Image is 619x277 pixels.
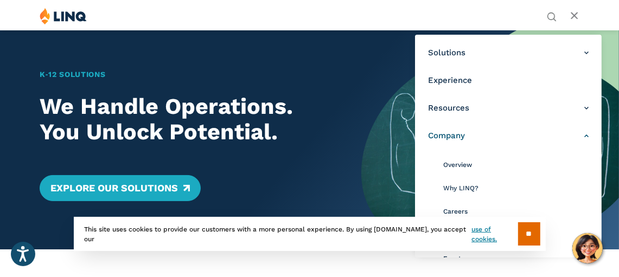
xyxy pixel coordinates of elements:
[40,175,201,201] a: Explore Our Solutions
[443,153,589,177] a: Overview
[428,102,589,114] a: Resources
[415,35,602,257] nav: Primary Navigation
[570,10,579,22] button: Open Main Menu
[40,94,336,145] h2: We Handle Operations. You Unlock Potential.
[443,177,589,200] a: Why LINQ?
[471,224,518,244] a: use of cookies.
[428,130,465,141] span: Company
[547,8,557,21] nav: Utility Navigation
[40,69,336,80] h1: K‑12 Solutions
[547,11,557,21] button: Open Search Bar
[443,208,468,215] span: Careers
[443,184,478,192] span: Why LINQ?
[443,161,472,169] span: Overview
[428,102,469,114] span: Resources
[428,130,589,141] a: Company
[74,217,546,251] div: This site uses cookies to provide our customers with a more personal experience. By using [DOMAIN...
[428,75,472,86] span: Experience
[40,8,87,24] img: LINQ | K‑12 Software
[443,200,589,223] a: Careers
[428,47,465,59] span: Solutions
[572,233,603,263] button: Hello, have a question? Let’s chat.
[428,75,589,86] a: Experience
[361,30,619,249] img: Home Banner
[428,47,589,59] a: Solutions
